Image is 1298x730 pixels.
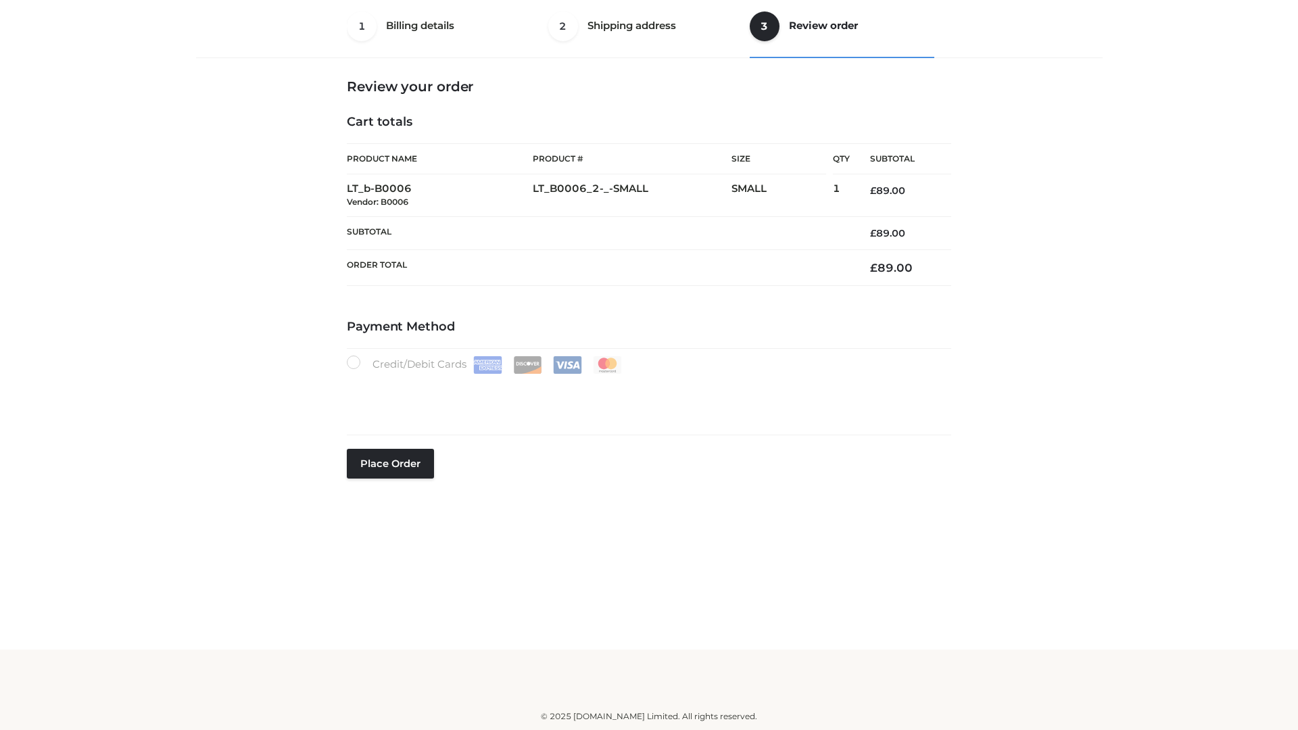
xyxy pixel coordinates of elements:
small: Vendor: B0006 [347,197,408,207]
label: Credit/Debit Cards [347,356,623,374]
td: SMALL [731,174,833,217]
bdi: 89.00 [870,227,905,239]
span: £ [870,261,878,274]
iframe: Secure payment input frame [344,371,948,420]
span: £ [870,185,876,197]
bdi: 89.00 [870,261,913,274]
th: Subtotal [347,216,850,249]
bdi: 89.00 [870,185,905,197]
h3: Review your order [347,78,951,95]
td: LT_B0006_2-_-SMALL [533,174,731,217]
img: Discover [513,356,542,374]
th: Size [731,144,826,174]
img: Amex [473,356,502,374]
th: Qty [833,143,850,174]
img: Visa [553,356,582,374]
div: © 2025 [DOMAIN_NAME] Limited. All rights reserved. [201,710,1097,723]
td: LT_b-B0006 [347,174,533,217]
td: 1 [833,174,850,217]
span: £ [870,227,876,239]
th: Product Name [347,143,533,174]
button: Place order [347,449,434,479]
th: Order Total [347,250,850,286]
th: Subtotal [850,144,951,174]
img: Mastercard [593,356,622,374]
h4: Payment Method [347,320,951,335]
th: Product # [533,143,731,174]
h4: Cart totals [347,115,951,130]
